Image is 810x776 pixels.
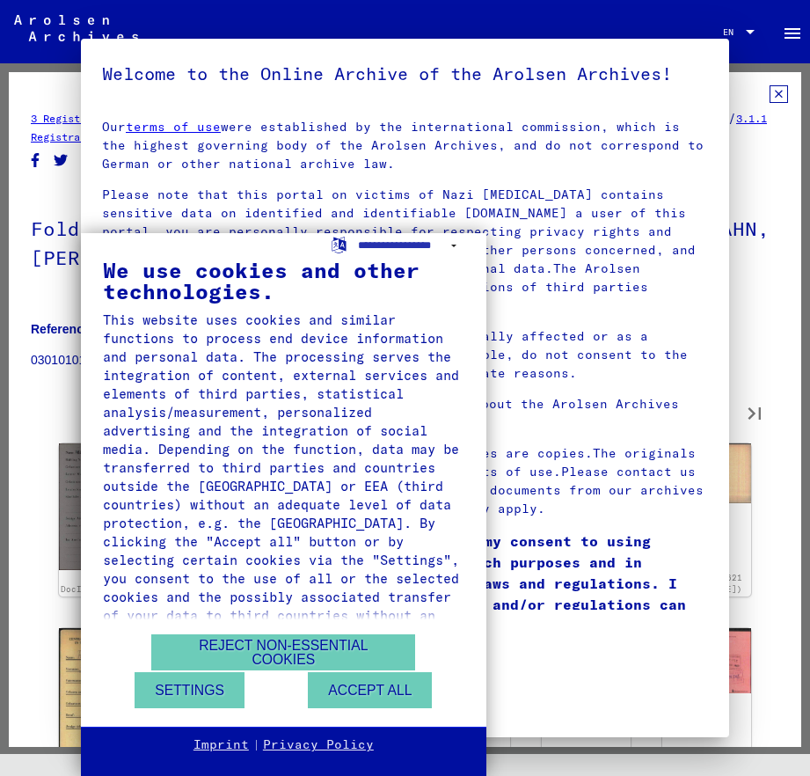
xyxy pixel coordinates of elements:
[103,260,464,302] div: We use cookies and other technologies.
[263,736,374,754] a: Privacy Policy
[308,672,432,708] button: Accept all
[135,672,244,708] button: Settings
[103,311,464,643] div: This website uses cookies and similar functions to process end device information and personal da...
[193,736,249,754] a: Imprint
[151,634,415,670] button: Reject non-essential cookies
